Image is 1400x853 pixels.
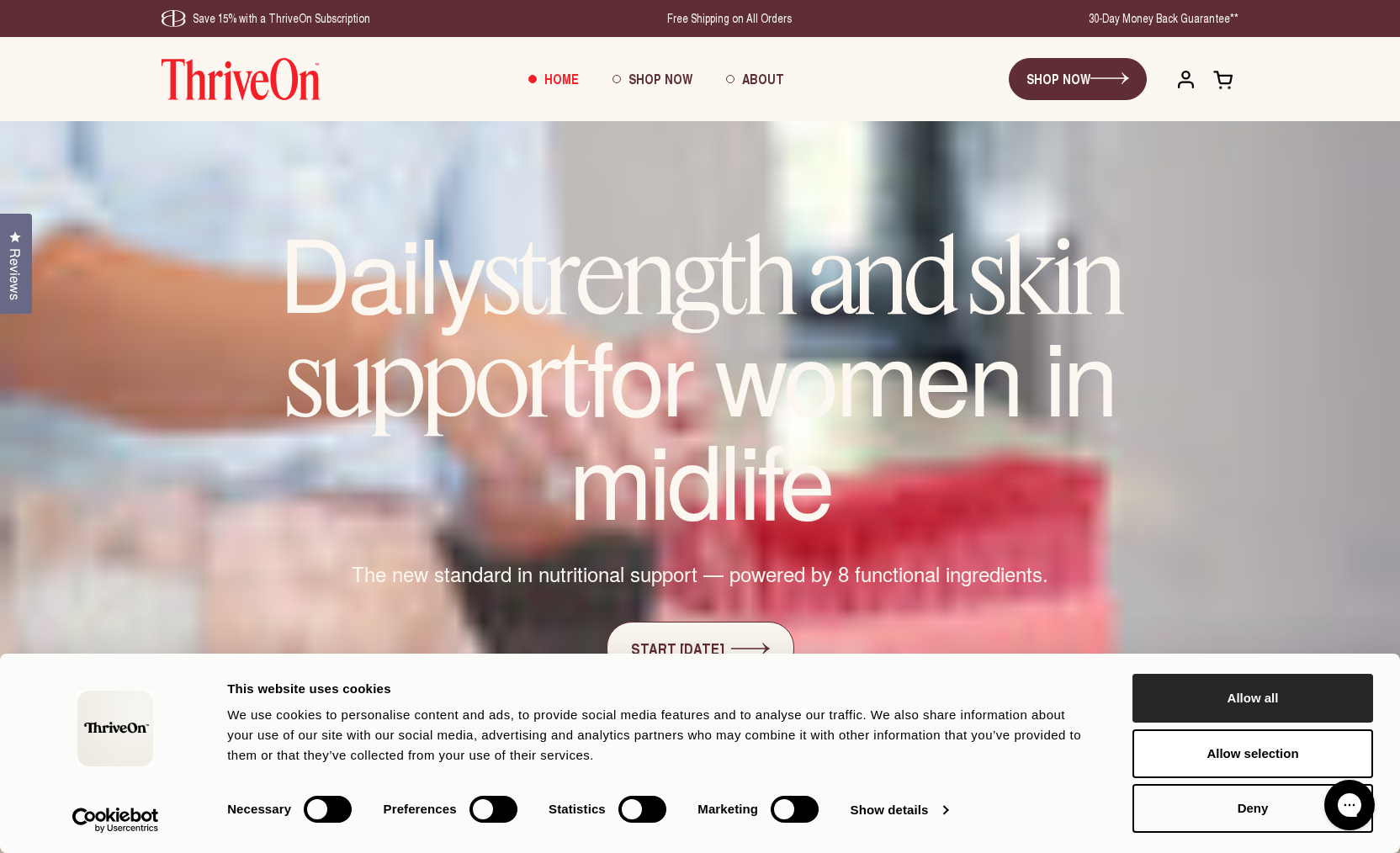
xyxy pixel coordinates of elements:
span: Home [544,69,579,88]
a: Home [512,56,596,102]
a: Show details [851,797,948,823]
a: Shop Now [596,56,709,102]
a: Usercentrics Cookiebot - opens in a new window [42,808,189,833]
a: SHOP NOW [1009,58,1147,100]
div: This website uses cookies [227,679,1095,699]
strong: Statistics [549,802,606,816]
strong: Preferences [384,802,457,816]
div: We use cookies to personalise content and ads, to provide social media features and to analyse ou... [227,705,1095,766]
a: START [DATE] [607,622,794,676]
iframe: Gorgias live chat messenger [1316,774,1383,836]
span: Shop Now [628,69,692,88]
div: 30-Day Money Back Guarantee** [1089,10,1238,27]
img: logo [77,691,153,766]
span: About [742,69,784,88]
button: Allow selection [1132,729,1373,778]
strong: Marketing [697,802,758,816]
button: Allow all [1132,674,1373,723]
strong: Necessary [227,802,291,816]
span: Reviews [4,248,26,300]
em: strength and skin support [285,212,1122,442]
button: Deny [1132,784,1373,833]
h1: Daily for women in midlife [229,222,1171,526]
legend: Consent Selection [226,788,227,789]
div: Free Shipping on All Orders [667,10,792,27]
a: About [709,56,801,102]
span: The new standard in nutritional support — powered by 8 functional ingredients. [352,559,1048,588]
div: Save 15% with a ThriveOn Subscription [162,10,370,27]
